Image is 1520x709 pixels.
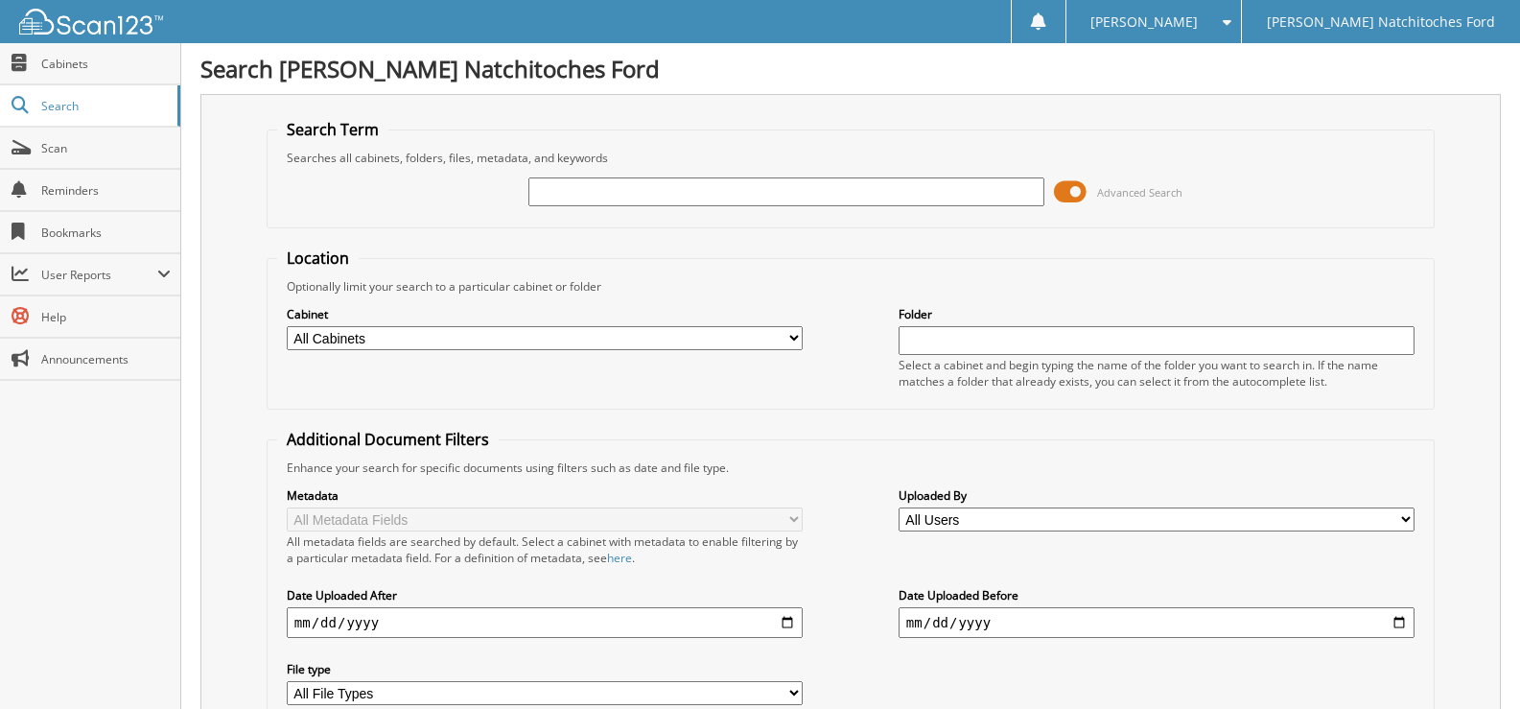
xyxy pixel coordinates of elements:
span: Advanced Search [1097,185,1182,200]
span: Help [41,309,171,325]
span: Search [41,98,168,114]
div: Select a cabinet and begin typing the name of the folder you want to search in. If the name match... [899,357,1415,390]
legend: Additional Document Filters [277,429,499,450]
a: here [607,550,632,566]
div: All metadata fields are searched by default. Select a cabinet with metadata to enable filtering b... [287,533,803,566]
div: Searches all cabinets, folders, files, metadata, and keywords [277,150,1424,166]
legend: Search Term [277,119,388,140]
span: Reminders [41,182,171,199]
span: User Reports [41,267,157,283]
label: Date Uploaded Before [899,587,1415,603]
input: start [287,607,803,638]
span: Announcements [41,351,171,367]
label: Cabinet [287,306,803,322]
div: Enhance your search for specific documents using filters such as date and file type. [277,460,1424,476]
label: File type [287,661,803,677]
label: Uploaded By [899,487,1415,504]
span: [PERSON_NAME] [1090,16,1198,28]
span: [PERSON_NAME] Natchitoches Ford [1267,16,1495,28]
img: scan123-logo-white.svg [19,9,163,35]
input: end [899,607,1415,638]
label: Metadata [287,487,803,504]
span: Scan [41,140,171,156]
label: Folder [899,306,1415,322]
div: Optionally limit your search to a particular cabinet or folder [277,278,1424,295]
span: Bookmarks [41,225,171,241]
h1: Search [PERSON_NAME] Natchitoches Ford [200,53,1501,84]
label: Date Uploaded After [287,587,803,603]
span: Cabinets [41,56,171,72]
legend: Location [277,248,359,269]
